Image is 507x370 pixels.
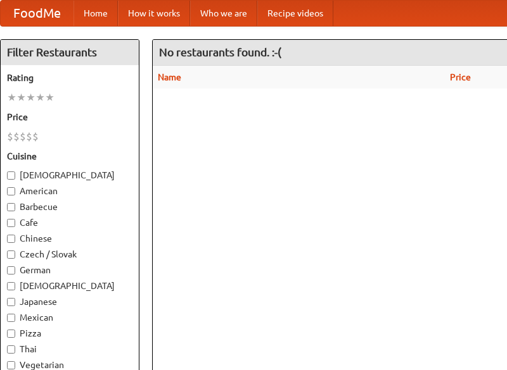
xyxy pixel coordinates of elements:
label: Czech / Slovak [7,248,132,261]
label: Thai [7,343,132,355]
a: Home [74,1,118,26]
h5: Cuisine [7,150,132,163]
ng-pluralize: No restaurants found. :-( [159,46,281,58]
input: Thai [7,345,15,354]
li: ★ [16,90,26,104]
a: How it works [118,1,190,26]
label: [DEMOGRAPHIC_DATA] [7,280,132,292]
input: German [7,266,15,274]
input: Mexican [7,314,15,322]
label: Chinese [7,232,132,245]
a: Price [450,72,471,82]
label: Japanese [7,295,132,308]
a: Name [158,72,181,82]
li: $ [26,130,32,144]
input: Pizza [7,330,15,338]
label: Pizza [7,327,132,340]
label: Mexican [7,311,132,324]
input: American [7,187,15,195]
li: $ [20,130,26,144]
label: American [7,185,132,197]
label: Barbecue [7,200,132,213]
li: ★ [7,90,16,104]
input: Barbecue [7,203,15,211]
h5: Rating [7,71,132,84]
li: $ [32,130,39,144]
a: Recipe videos [257,1,333,26]
input: Cafe [7,219,15,227]
h4: Filter Restaurants [1,40,139,65]
a: FoodMe [1,1,74,26]
input: Vegetarian [7,361,15,369]
input: Czech / Slovak [7,250,15,259]
li: $ [7,130,13,144]
input: Japanese [7,298,15,306]
label: German [7,264,132,276]
li: $ [13,130,20,144]
input: [DEMOGRAPHIC_DATA] [7,282,15,290]
a: Who we are [190,1,257,26]
input: Chinese [7,235,15,243]
li: ★ [35,90,45,104]
input: [DEMOGRAPHIC_DATA] [7,171,15,180]
li: ★ [45,90,55,104]
label: [DEMOGRAPHIC_DATA] [7,169,132,182]
label: Cafe [7,216,132,229]
h5: Price [7,111,132,123]
li: ★ [26,90,35,104]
